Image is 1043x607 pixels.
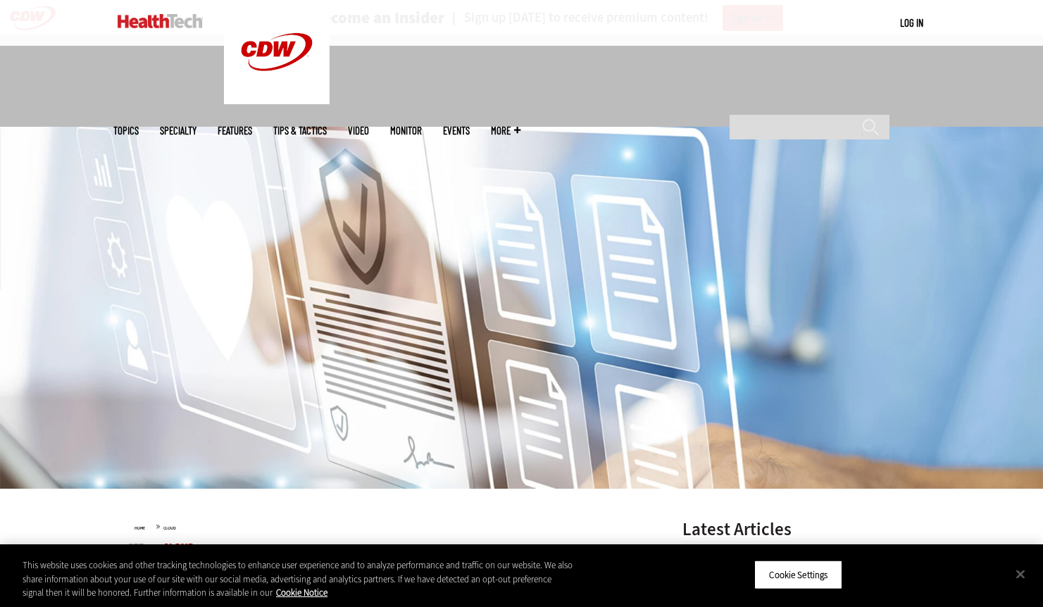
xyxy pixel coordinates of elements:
[218,125,252,136] a: Features
[682,520,894,538] h3: Latest Articles
[224,93,330,108] a: CDW
[113,125,139,136] span: Topics
[23,558,574,600] div: This website uses cookies and other tracking technologies to enhance user experience and to analy...
[273,125,327,136] a: Tips & Tactics
[754,560,842,589] button: Cookie Settings
[390,125,422,136] a: MonITor
[163,525,176,531] a: Cloud
[127,542,145,553] span: Sep
[163,540,195,554] a: Cloud
[491,125,520,136] span: More
[443,125,470,136] a: Events
[1005,558,1036,589] button: Close
[900,15,923,30] div: User menu
[160,125,196,136] span: Specialty
[135,520,646,532] div: »
[276,587,327,599] a: More information about your privacy
[348,125,369,136] a: Video
[135,525,145,531] a: Home
[900,16,923,29] a: Log in
[118,14,203,28] img: Home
